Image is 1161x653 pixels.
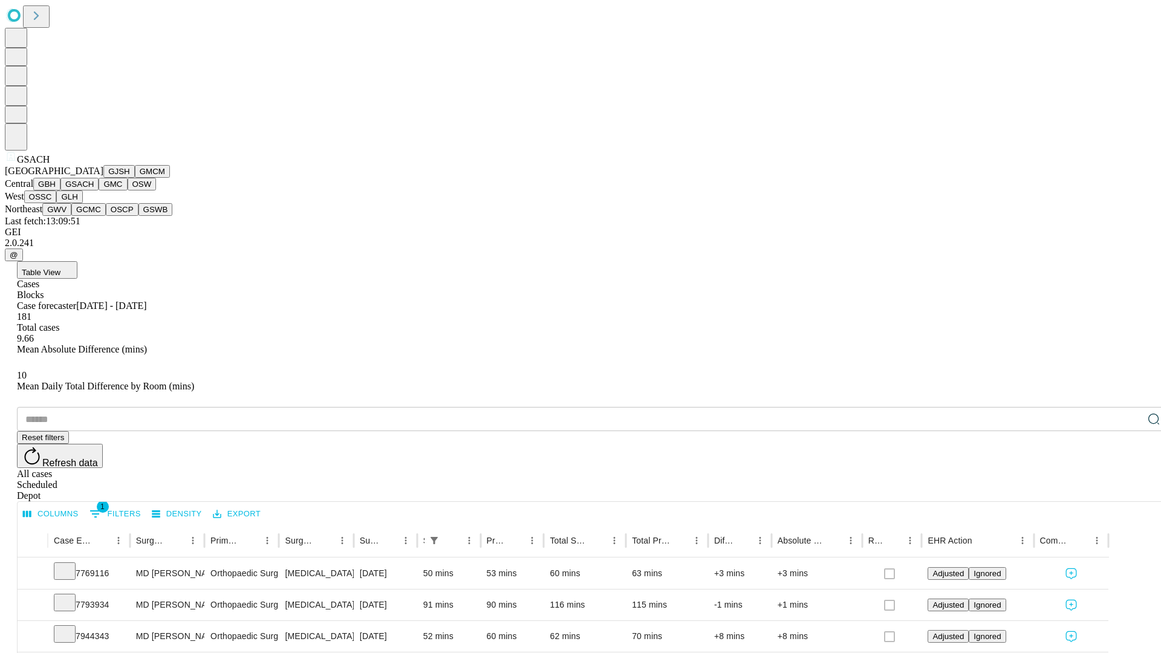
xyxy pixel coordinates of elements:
[20,505,82,524] button: Select columns
[210,590,273,620] div: Orthopaedic Surgery
[752,532,769,549] button: Menu
[550,590,620,620] div: 116 mins
[17,322,59,333] span: Total cases
[210,558,273,589] div: Orthopaedic Surgery
[17,261,77,279] button: Table View
[524,532,541,549] button: Menu
[24,595,42,616] button: Expand
[317,532,334,549] button: Sort
[778,536,824,545] div: Absolute Difference
[54,558,124,589] div: 7769116
[136,590,198,620] div: MD [PERSON_NAME]
[17,311,31,322] span: 181
[5,238,1156,249] div: 2.0.241
[33,178,60,190] button: GBH
[735,532,752,549] button: Sort
[928,536,972,545] div: EHR Action
[974,600,1001,609] span: Ignored
[210,621,273,652] div: Orthopaedic Surgery
[17,333,34,343] span: 9.66
[22,433,64,442] span: Reset filters
[17,301,76,311] span: Case forecaster
[210,536,241,545] div: Primary Service
[5,204,42,214] span: Northeast
[54,621,124,652] div: 7944343
[397,532,414,549] button: Menu
[932,600,964,609] span: Adjusted
[285,621,347,652] div: [MEDICAL_DATA] SKIN [MEDICAL_DATA] AND MUSCLE
[285,536,315,545] div: Surgery Name
[360,590,411,620] div: [DATE]
[550,536,588,545] div: Total Scheduled Duration
[138,203,173,216] button: GSWB
[487,536,506,545] div: Predicted In Room Duration
[426,532,443,549] button: Show filters
[17,444,103,468] button: Refresh data
[550,621,620,652] div: 62 mins
[423,590,475,620] div: 91 mins
[136,558,198,589] div: MD [PERSON_NAME]
[1014,532,1031,549] button: Menu
[868,536,884,545] div: Resolved in EHR
[487,590,538,620] div: 90 mins
[17,344,147,354] span: Mean Absolute Difference (mins)
[22,268,60,277] span: Table View
[423,621,475,652] div: 52 mins
[149,505,205,524] button: Density
[17,381,194,391] span: Mean Daily Total Difference by Room (mins)
[128,178,157,190] button: OSW
[136,621,198,652] div: MD [PERSON_NAME]
[54,536,92,545] div: Case Epic Id
[969,599,1006,611] button: Ignored
[24,190,57,203] button: OSSC
[285,590,347,620] div: [MEDICAL_DATA] [MEDICAL_DATA]
[5,178,33,189] span: Central
[507,532,524,549] button: Sort
[93,532,110,549] button: Sort
[974,532,990,549] button: Sort
[42,203,71,216] button: GWV
[360,558,411,589] div: [DATE]
[825,532,842,549] button: Sort
[24,626,42,648] button: Expand
[5,249,23,261] button: @
[106,203,138,216] button: OSCP
[606,532,623,549] button: Menu
[932,632,964,641] span: Adjusted
[136,536,166,545] div: Surgeon Name
[550,558,620,589] div: 60 mins
[842,532,859,549] button: Menu
[380,532,397,549] button: Sort
[714,536,733,545] div: Difference
[334,532,351,549] button: Menu
[778,558,856,589] div: +3 mins
[632,590,702,620] div: 115 mins
[285,558,347,589] div: [MEDICAL_DATA] MEDIAL OR LATERAL MENISCECTOMY
[42,458,98,468] span: Refresh data
[932,569,964,578] span: Adjusted
[688,532,705,549] button: Menu
[242,532,259,549] button: Sort
[928,630,969,643] button: Adjusted
[360,536,379,545] div: Surgery Date
[444,532,461,549] button: Sort
[210,505,264,524] button: Export
[423,558,475,589] div: 50 mins
[103,165,135,178] button: GJSH
[589,532,606,549] button: Sort
[461,532,478,549] button: Menu
[714,558,766,589] div: +3 mins
[60,178,99,190] button: GSACH
[632,536,670,545] div: Total Predicted Duration
[5,216,80,226] span: Last fetch: 13:09:51
[928,599,969,611] button: Adjusted
[423,536,424,545] div: Scheduled In Room Duration
[1072,532,1088,549] button: Sort
[17,370,27,380] span: 10
[360,621,411,652] div: [DATE]
[487,558,538,589] div: 53 mins
[99,178,127,190] button: GMC
[167,532,184,549] button: Sort
[426,532,443,549] div: 1 active filter
[1088,532,1105,549] button: Menu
